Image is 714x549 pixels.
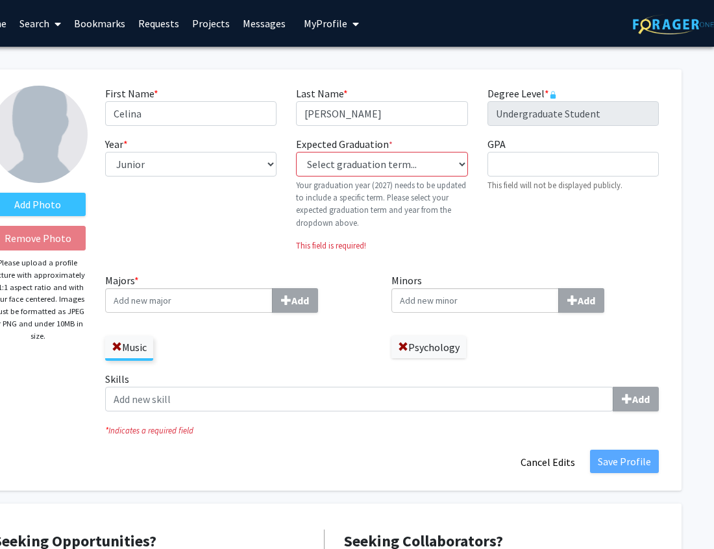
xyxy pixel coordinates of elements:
[487,180,622,190] small: This field will not be displayed publicly.
[304,17,347,30] span: My Profile
[613,387,659,411] button: Skills
[105,86,158,101] label: First Name
[105,387,613,411] input: SkillsAdd
[296,239,467,252] p: This field is required!
[236,1,292,46] a: Messages
[632,393,650,406] b: Add
[105,288,273,313] input: Majors*Add
[13,1,68,46] a: Search
[291,294,309,307] b: Add
[296,86,348,101] label: Last Name
[391,288,559,313] input: MinorsAdd
[487,136,506,152] label: GPA
[105,336,153,358] label: Music
[132,1,186,46] a: Requests
[296,136,393,152] label: Expected Graduation
[590,450,659,473] button: Save Profile
[272,288,318,313] button: Majors*
[10,491,55,539] iframe: Chat
[487,86,557,101] label: Degree Level
[296,179,467,229] p: Your graduation year (2027) needs to be updated to include a specific term. Please select your ex...
[578,294,595,307] b: Add
[549,91,557,99] svg: This information is provided and automatically updated by Johns Hopkins University and is not edi...
[68,1,132,46] a: Bookmarks
[186,1,236,46] a: Projects
[391,336,466,358] label: Psychology
[105,136,128,152] label: Year
[633,14,714,34] img: ForagerOne Logo
[105,371,659,411] label: Skills
[558,288,604,313] button: Minors
[512,450,584,474] button: Cancel Edits
[391,273,659,313] label: Minors
[105,424,659,437] i: Indicates a required field
[105,273,373,313] label: Majors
